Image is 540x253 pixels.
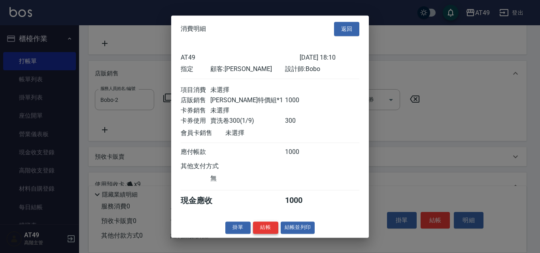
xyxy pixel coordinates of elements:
div: 1000 [285,96,315,105]
button: 結帳 [253,221,278,234]
div: 指定 [181,65,210,73]
div: 未選擇 [210,107,285,115]
div: 項目消費 [181,86,210,94]
div: 設計師: Bobo [285,65,359,73]
div: 現金應收 [181,195,225,206]
span: 消費明細 [181,25,206,33]
div: 店販銷售 [181,96,210,105]
div: 無 [210,174,285,183]
div: 賣洗卷300(1/9) [210,117,285,125]
div: 300 [285,117,315,125]
div: 卡券使用 [181,117,210,125]
div: 其他支付方式 [181,162,240,171]
div: [PERSON_NAME]特價組*1 [210,96,285,105]
div: 卡券銷售 [181,107,210,115]
button: 結帳並列印 [281,221,315,234]
div: 1000 [285,148,315,156]
div: 應付帳款 [181,148,210,156]
div: [DATE] 18:10 [300,54,359,61]
button: 掛單 [225,221,251,234]
div: 未選擇 [210,86,285,94]
div: 未選擇 [225,129,300,137]
div: 1000 [285,195,315,206]
div: AT49 [181,54,300,61]
div: 顧客: [PERSON_NAME] [210,65,285,73]
div: 會員卡銷售 [181,129,225,137]
button: 返回 [334,22,359,36]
